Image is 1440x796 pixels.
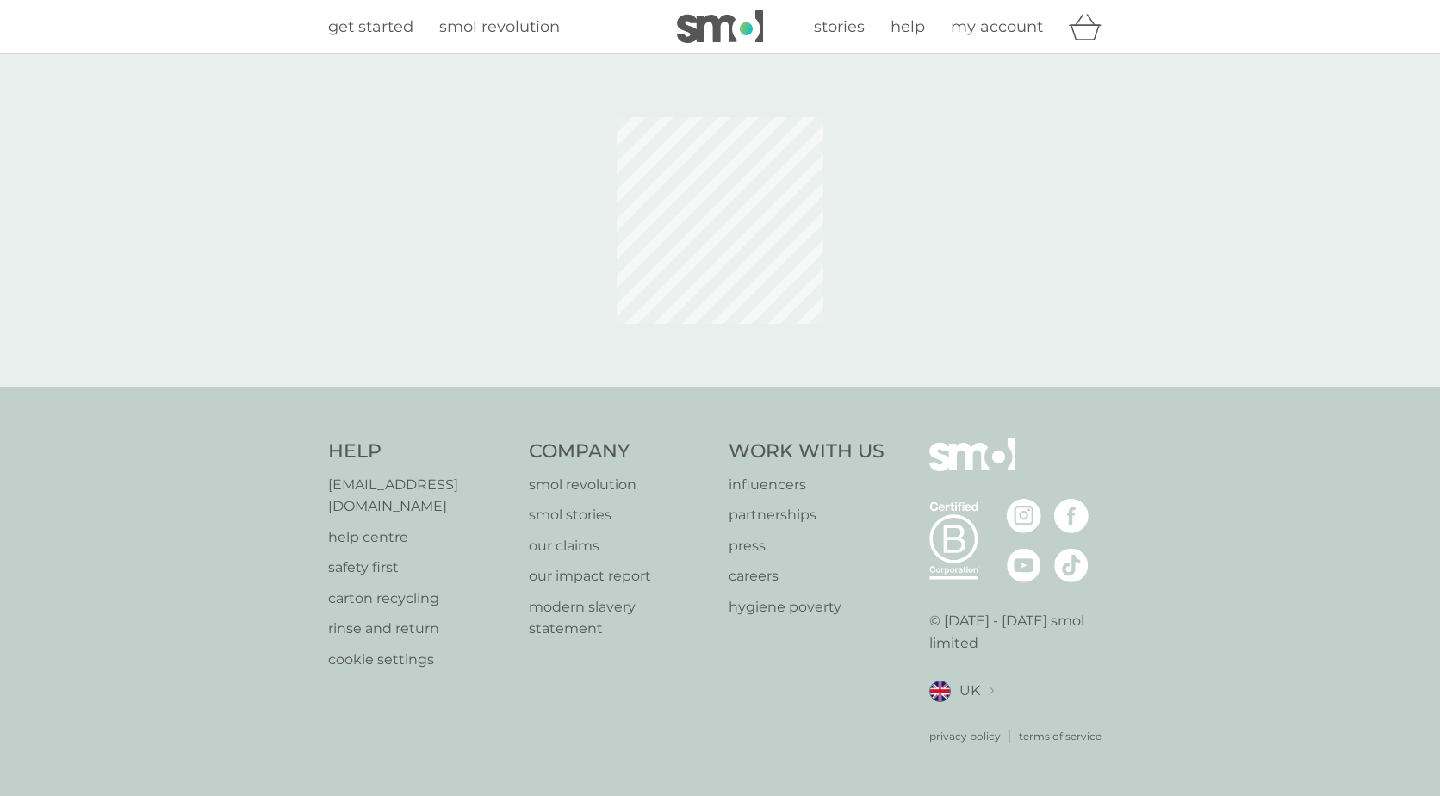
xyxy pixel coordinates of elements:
a: our claims [529,535,712,557]
a: smol stories [529,504,712,526]
div: basket [1069,9,1112,44]
img: visit the smol Facebook page [1054,499,1089,533]
a: stories [814,15,865,40]
span: UK [959,680,980,702]
img: visit the smol Youtube page [1007,548,1041,582]
h4: Company [529,438,712,465]
a: our impact report [529,565,712,588]
img: UK flag [929,681,951,702]
a: hygiene poverty [729,596,884,619]
a: modern slavery statement [529,596,712,640]
a: safety first [328,557,512,579]
span: help [891,17,925,36]
a: smol revolution [439,15,560,40]
a: get started [328,15,413,40]
h4: Work With Us [729,438,884,465]
img: smol [677,10,763,43]
a: partnerships [729,504,884,526]
a: cookie settings [328,649,512,671]
h4: Help [328,438,512,465]
a: carton recycling [328,588,512,610]
img: select a new location [989,687,994,696]
span: stories [814,17,865,36]
span: my account [951,17,1043,36]
img: visit the smol Tiktok page [1054,548,1089,582]
a: terms of service [1019,728,1102,744]
a: influencers [729,474,884,496]
img: visit the smol Instagram page [1007,499,1041,533]
a: smol revolution [529,474,712,496]
p: © [DATE] - [DATE] smol limited [929,610,1113,654]
a: help centre [328,526,512,549]
img: smol [929,438,1015,497]
span: smol revolution [439,17,560,36]
a: help [891,15,925,40]
a: careers [729,565,884,588]
span: get started [328,17,413,36]
a: privacy policy [929,728,1001,744]
a: [EMAIL_ADDRESS][DOMAIN_NAME] [328,474,512,518]
a: press [729,535,884,557]
a: rinse and return [328,618,512,640]
a: my account [951,15,1043,40]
